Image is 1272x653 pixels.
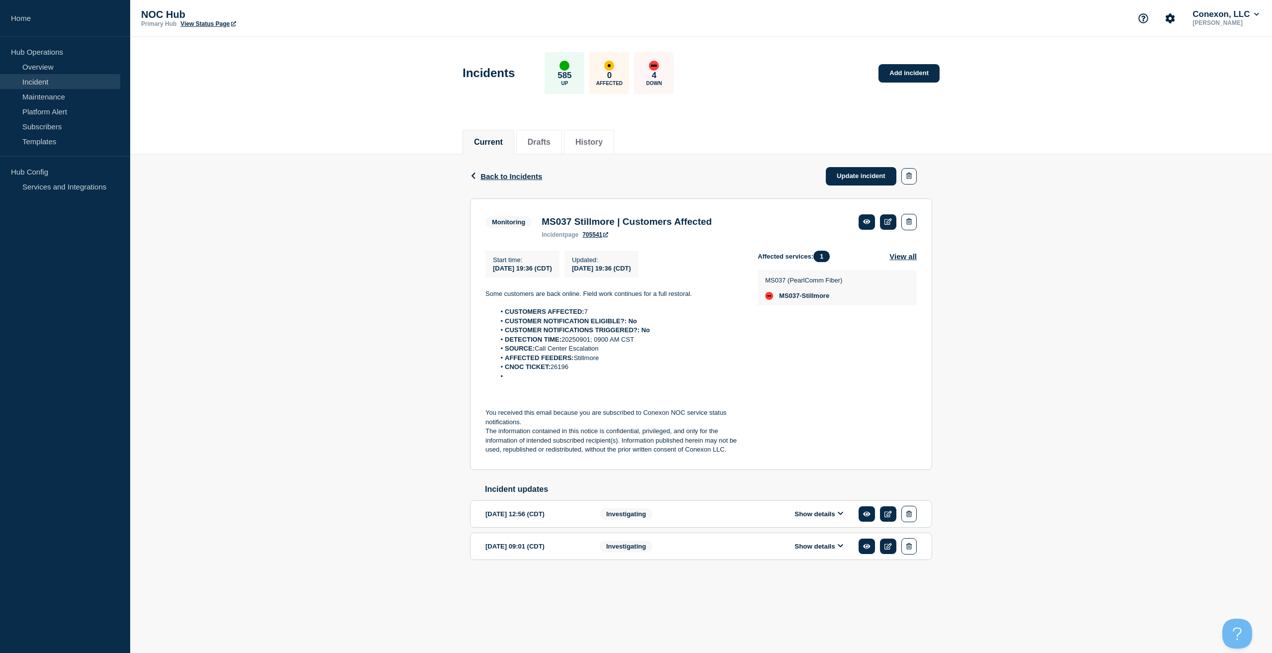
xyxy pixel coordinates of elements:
[485,289,742,298] p: Some customers are back online. Field work continues for a full restoral.
[765,277,842,284] p: MS037 (PearlComm Fiber)
[1222,619,1252,649] iframe: Help Scout Beacon - Open
[758,251,835,262] span: Affected services:
[505,326,650,334] strong: CUSTOMER NOTIFICATIONS TRIGGERED?: No
[485,485,932,494] h2: Incident updates
[646,81,662,86] p: Down
[505,345,535,352] strong: SOURCE:
[792,510,846,518] button: Show details
[596,81,623,86] p: Affected
[528,138,551,147] button: Drafts
[505,336,561,343] strong: DETECTION TIME:
[607,71,612,81] p: 0
[485,216,532,228] span: Monitoring
[582,231,608,238] a: 705541
[813,251,830,262] span: 1
[559,61,569,71] div: up
[485,427,742,454] p: The information contained in this notice is confidential, privileged, and only for the informatio...
[505,363,551,371] strong: CNOC TICKET:
[180,20,236,27] a: View Status Page
[878,64,940,83] a: Add incident
[572,264,631,272] div: [DATE] 19:36 (CDT)
[480,172,542,181] span: Back to Incidents
[495,344,742,353] li: Call Center Escalation
[572,256,631,264] p: Updated :
[561,81,568,86] p: Up
[792,542,846,551] button: Show details
[141,9,340,20] p: NOC Hub
[889,251,917,262] button: View all
[485,408,742,427] p: You received this email because you are subscribed to Conexon NOC service status notifications.
[463,66,515,80] h1: Incidents
[505,317,637,325] strong: CUSTOMER NOTIFICATION ELIGIBLE?: No
[765,292,773,300] div: down
[604,61,614,71] div: affected
[575,138,603,147] button: History
[1191,9,1261,19] button: Conexon, LLC
[557,71,571,81] p: 585
[542,231,564,238] span: incident
[1133,8,1154,29] button: Support
[1191,19,1261,26] p: [PERSON_NAME]
[495,354,742,363] li: Stillmore
[474,138,503,147] button: Current
[542,216,712,227] h3: MS037 Stillmore | Customers Affected
[495,363,742,372] li: 26196
[495,335,742,344] li: 20250901; 0900 AM CST
[493,256,552,264] p: Start time :
[600,541,652,552] span: Investigating
[826,167,896,186] a: Update incident
[779,292,829,300] span: MS037-Stillmore
[505,308,584,315] strong: CUSTOMERS AFFECTED:
[542,231,578,238] p: page
[652,71,656,81] p: 4
[600,508,652,520] span: Investigating
[141,20,176,27] p: Primary Hub
[495,307,742,316] li: 7
[649,61,659,71] div: down
[493,265,552,272] span: [DATE] 19:36 (CDT)
[485,506,585,522] div: [DATE] 12:56 (CDT)
[485,538,585,555] div: [DATE] 09:01 (CDT)
[1160,8,1181,29] button: Account settings
[505,354,574,362] strong: AFFECTED FEEDERS:
[470,172,542,181] button: Back to Incidents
